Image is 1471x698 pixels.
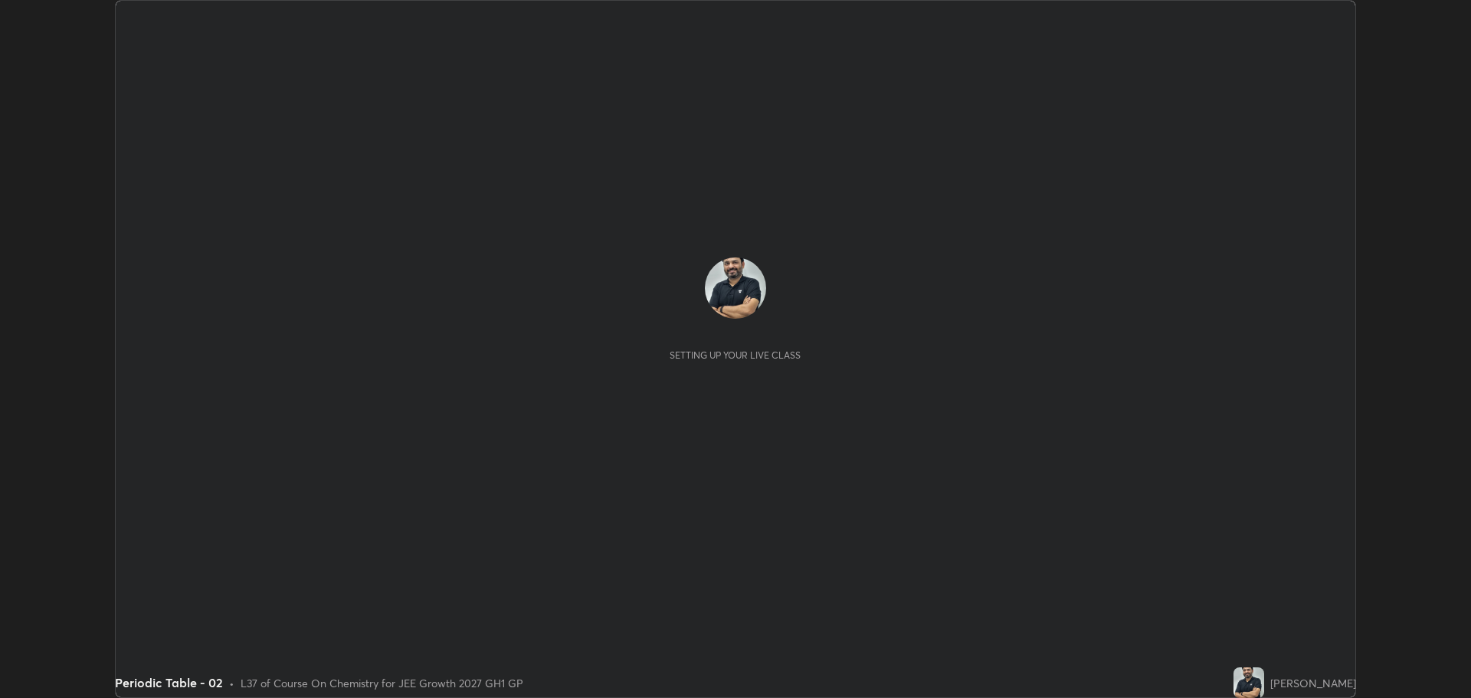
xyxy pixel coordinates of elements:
div: Periodic Table - 02 [115,673,223,692]
img: 3a61587e9e7148d38580a6d730a923df.jpg [1233,667,1264,698]
img: 3a61587e9e7148d38580a6d730a923df.jpg [705,257,766,319]
div: [PERSON_NAME] [1270,675,1356,691]
div: Setting up your live class [670,349,801,361]
div: • [229,675,234,691]
div: L37 of Course On Chemistry for JEE Growth 2027 GH1 GP [241,675,523,691]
